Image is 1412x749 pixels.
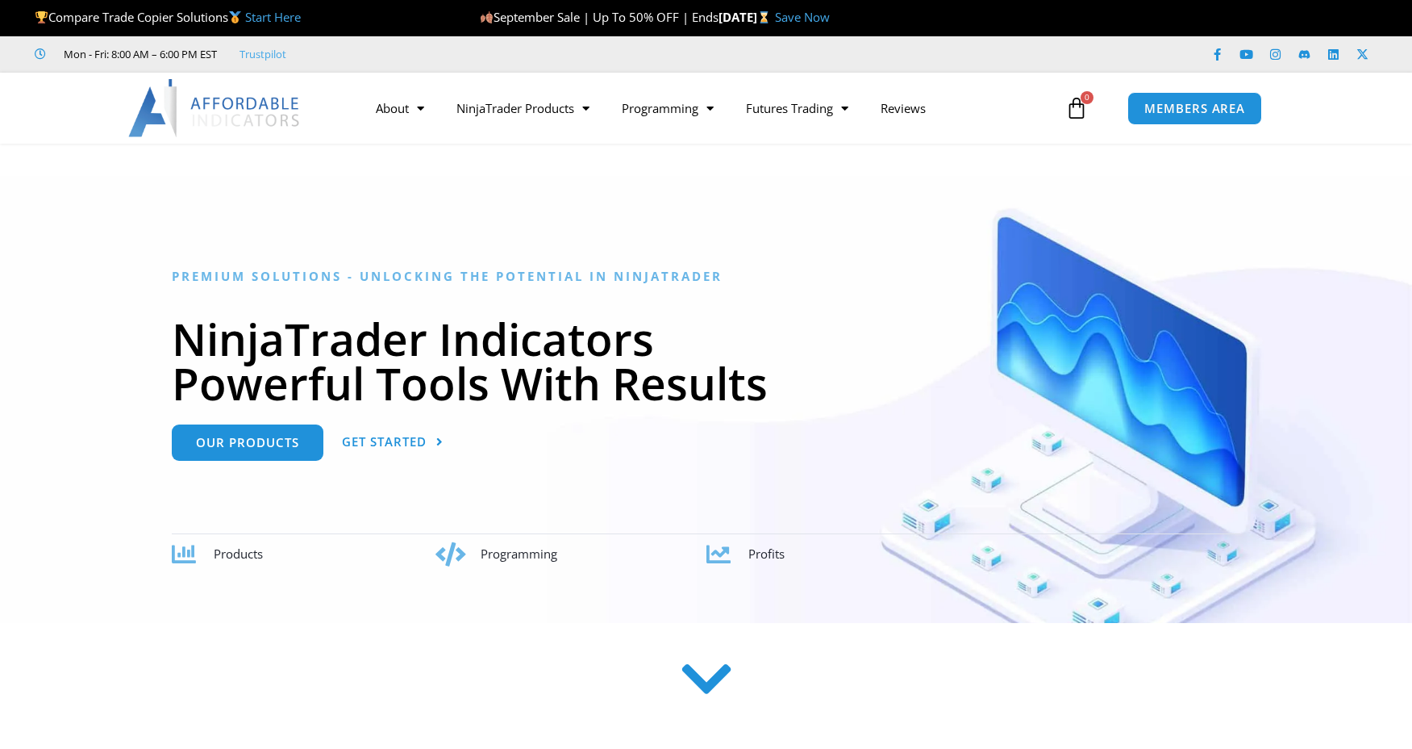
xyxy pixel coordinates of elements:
[481,11,493,23] img: 🍂
[758,11,770,23] img: ⌛
[481,546,557,562] span: Programming
[229,11,241,23] img: 🥇
[35,11,48,23] img: 🏆
[342,436,427,448] span: Get Started
[172,269,1240,284] h6: Premium Solutions - Unlocking the Potential in NinjaTrader
[440,90,606,127] a: NinjaTrader Products
[1144,103,1245,115] span: MEMBERS AREA
[606,90,730,127] a: Programming
[360,90,440,127] a: About
[480,9,718,25] span: September Sale | Up To 50% OFF | Ends
[864,90,942,127] a: Reviews
[128,79,302,137] img: LogoAI | Affordable Indicators – NinjaTrader
[1081,91,1093,104] span: 0
[748,546,785,562] span: Profits
[196,437,299,449] span: Our Products
[239,44,286,64] a: Trustpilot
[730,90,864,127] a: Futures Trading
[172,425,323,461] a: Our Products
[214,546,263,562] span: Products
[718,9,774,25] strong: [DATE]
[60,44,217,64] span: Mon - Fri: 8:00 AM – 6:00 PM EST
[245,9,301,25] a: Start Here
[35,9,301,25] span: Compare Trade Copier Solutions
[172,316,1240,405] h1: NinjaTrader Indicators Powerful Tools With Results
[360,90,1061,127] nav: Menu
[1127,92,1262,125] a: MEMBERS AREA
[1041,85,1112,132] a: 0
[775,9,830,25] a: Save Now
[342,425,444,461] a: Get Started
